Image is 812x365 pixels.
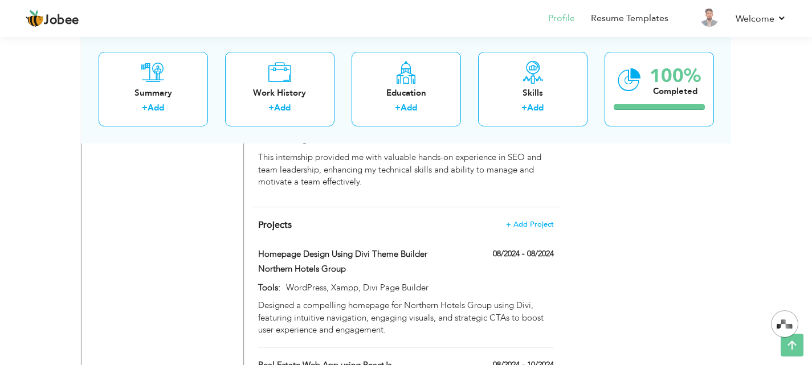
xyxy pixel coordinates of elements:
label: 08/2024 - 08/2024 [493,248,554,260]
a: Add [148,102,164,113]
img: jobee.io [26,10,44,28]
div: Education [361,87,452,99]
div: 100% [650,66,701,85]
label: + [268,102,274,114]
label: Homepage Design Using Divi Theme Builder [258,248,450,260]
a: Resume Templates [591,12,668,25]
a: Add [401,102,417,113]
a: Jobee [26,10,79,28]
span: + Add Project [506,220,554,228]
label: + [142,102,148,114]
a: Add [274,102,291,113]
img: svg+xml,%3Csvg%20xmlns%3D%22http%3A%2F%2Fwww.w3.org%2F2000%2Fsvg%22%20width%3D%2228%22%20height%3... [777,319,793,329]
span: Projects [258,219,292,231]
div: Skills [487,87,578,99]
span: Jobee [44,14,79,27]
p: WordPress, Xampp, Divi Page Builder [280,282,553,294]
label: + [521,102,527,114]
a: Add [527,102,544,113]
label: Tools: [258,282,280,294]
a: Welcome [736,12,786,26]
div: Completed [650,85,701,97]
div: Designed a compelling homepage for Northern Hotels Group using Divi, featuring intuitive navigati... [258,300,553,336]
img: Profile Img [700,9,719,27]
label: + [395,102,401,114]
div: Summary [108,87,199,99]
h4: This helps to highlight the project, tools and skills you have worked on. [258,219,553,231]
label: Northern Hotels Group [258,263,450,275]
div: Work History [234,87,325,99]
a: Profile [548,12,575,25]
